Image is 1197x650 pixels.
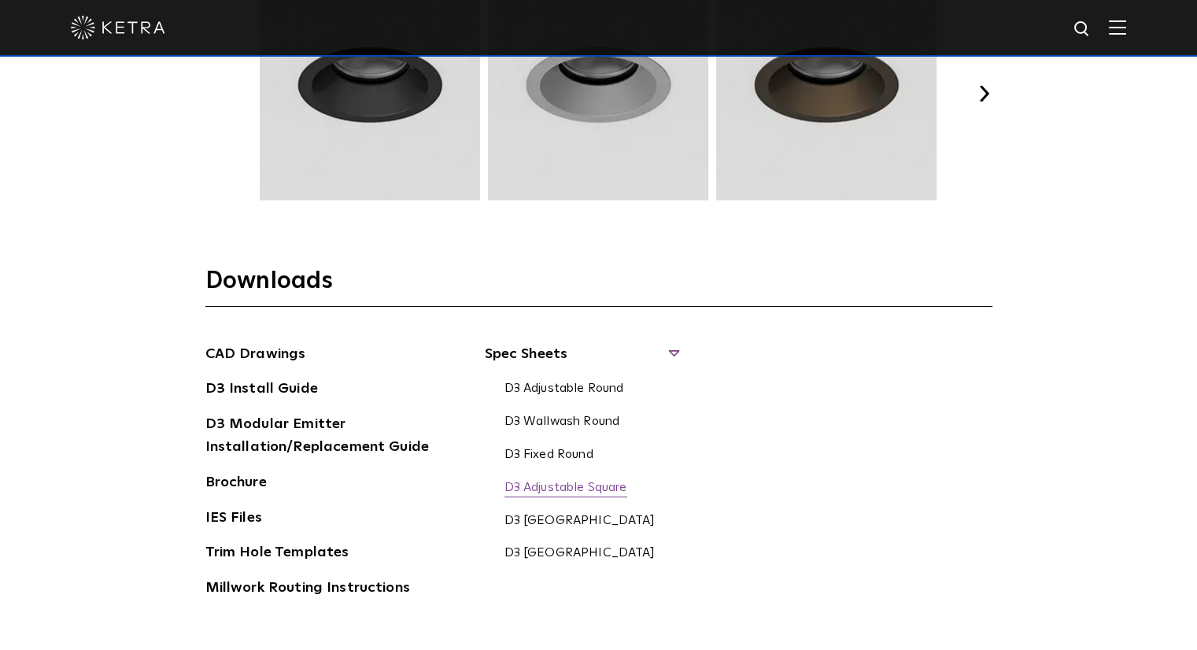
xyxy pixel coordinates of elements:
[1073,20,1092,39] img: search icon
[504,447,593,464] a: D3 Fixed Round
[504,480,627,497] a: D3 Adjustable Square
[504,513,656,530] a: D3 [GEOGRAPHIC_DATA]
[205,413,441,461] a: D3 Modular Emitter Installation/Replacement Guide
[1109,20,1126,35] img: Hamburger%20Nav.svg
[504,381,624,398] a: D3 Adjustable Round
[504,414,620,431] a: D3 Wallwash Round
[205,471,267,497] a: Brochure
[504,545,656,563] a: D3 [GEOGRAPHIC_DATA]
[205,507,262,532] a: IES Files
[205,343,306,368] a: CAD Drawings
[205,266,992,307] h3: Downloads
[485,343,678,378] span: Spec Sheets
[205,541,349,567] a: Trim Hole Templates
[71,16,165,39] img: ketra-logo-2019-white
[205,577,410,602] a: Millwork Routing Instructions
[977,86,992,102] button: Next
[205,378,318,403] a: D3 Install Guide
